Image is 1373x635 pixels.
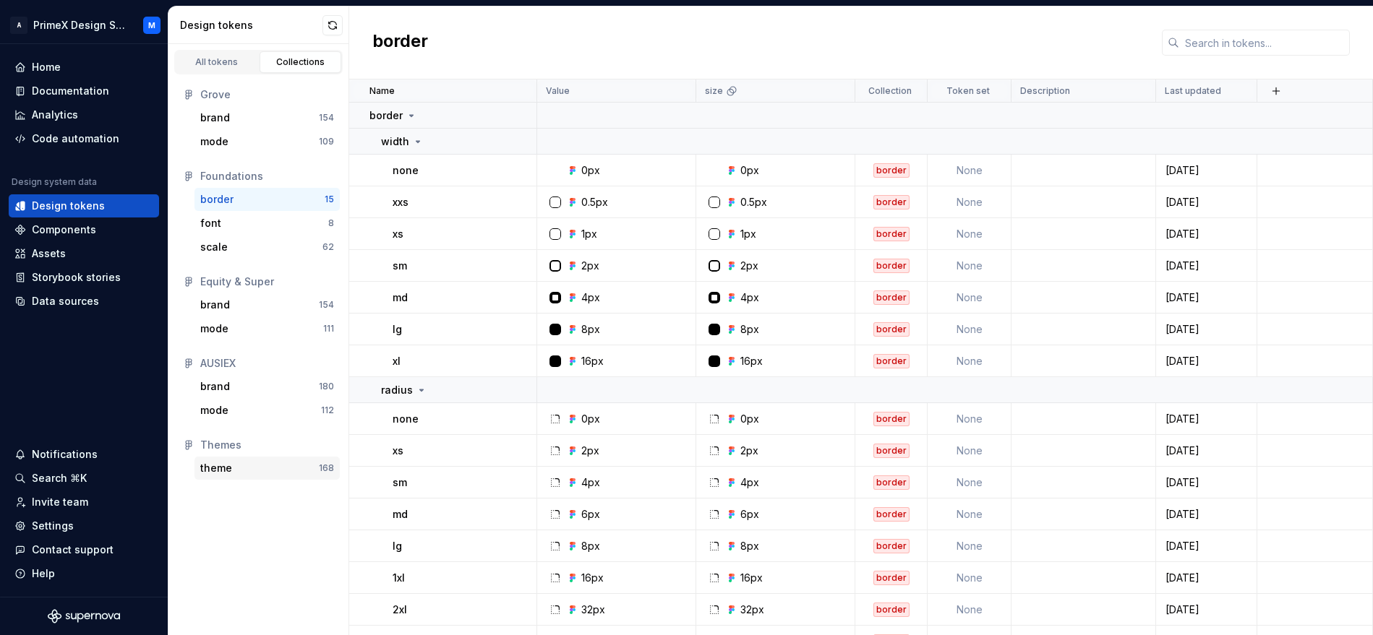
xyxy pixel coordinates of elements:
[9,538,159,561] button: Contact support
[581,602,605,617] div: 32px
[200,403,228,418] div: mode
[1157,322,1256,337] div: [DATE]
[946,85,990,97] p: Token set
[1157,412,1256,426] div: [DATE]
[581,322,600,337] div: 8px
[740,259,758,273] div: 2px
[1157,602,1256,617] div: [DATE]
[194,236,340,259] button: scale62
[194,106,340,129] button: brand154
[1157,507,1256,522] div: [DATE]
[9,491,159,514] a: Invite team
[740,354,763,368] div: 16px
[200,87,334,102] div: Grove
[1165,85,1221,97] p: Last updated
[928,594,1011,626] td: None
[740,444,758,458] div: 2px
[9,103,159,126] a: Analytics
[393,227,403,241] p: xs
[9,514,159,537] a: Settings
[9,443,159,466] button: Notifications
[372,30,428,56] h2: border
[393,354,401,368] p: xl
[10,17,27,34] div: A
[194,457,340,480] button: theme168
[32,223,96,237] div: Components
[194,212,340,235] button: font8
[9,127,159,150] a: Code automation
[32,108,78,122] div: Analytics
[32,246,66,261] div: Assets
[200,298,230,312] div: brand
[705,85,723,97] p: size
[12,176,97,188] div: Design system data
[200,111,230,125] div: brand
[194,130,340,153] button: mode109
[873,602,910,617] div: border
[868,85,912,97] p: Collection
[32,447,98,462] div: Notifications
[393,602,407,617] p: 2xl
[33,18,126,33] div: PrimeX Design System
[194,293,340,316] button: brand154
[581,539,600,553] div: 8px
[32,566,55,581] div: Help
[200,438,334,452] div: Themes
[32,294,99,308] div: Data sources
[200,275,334,289] div: Equity & Super
[325,194,334,205] div: 15
[740,163,759,178] div: 0px
[194,317,340,340] a: mode111
[873,571,910,585] div: border
[194,399,340,422] button: mode112
[873,322,910,337] div: border
[928,435,1011,467] td: None
[393,322,402,337] p: lg
[393,444,403,458] p: xs
[181,56,253,68] div: All tokens
[200,321,228,336] div: mode
[200,356,334,371] div: AUSIEX
[581,571,604,585] div: 16px
[32,495,88,509] div: Invite team
[581,475,600,490] div: 4px
[928,530,1011,562] td: None
[9,242,159,265] a: Assets
[194,188,340,211] button: border15
[928,250,1011,282] td: None
[322,241,334,253] div: 62
[873,259,910,273] div: border
[1157,571,1256,585] div: [DATE]
[32,60,61,74] div: Home
[32,131,119,146] div: Code automation
[873,227,910,241] div: border
[323,323,334,334] div: 111
[581,444,599,458] div: 2px
[581,354,604,368] div: 16px
[928,282,1011,314] td: None
[581,412,600,426] div: 0px
[319,136,334,147] div: 109
[1157,195,1256,209] div: [DATE]
[928,562,1011,594] td: None
[32,471,87,485] div: Search ⌘K
[873,290,910,305] div: border
[740,602,764,617] div: 32px
[200,169,334,183] div: Foundations
[194,375,340,398] button: brand180
[393,195,409,209] p: xxs
[148,20,155,31] div: M
[581,507,600,522] div: 6px
[319,462,334,474] div: 168
[48,609,120,623] a: Supernova Logo
[928,345,1011,377] td: None
[9,562,159,585] button: Help
[740,322,759,337] div: 8px
[393,259,407,273] p: sm
[200,240,228,254] div: scale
